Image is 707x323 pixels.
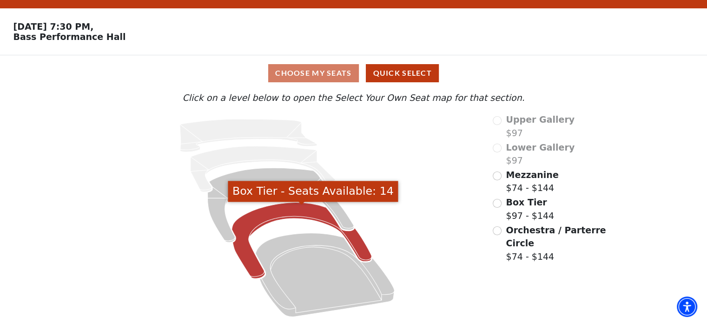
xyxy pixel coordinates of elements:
p: Click on a level below to open the Select Your Own Seat map for that section. [95,91,612,105]
input: Orchestra / Parterre Circle$74 - $144 [493,226,502,235]
path: Orchestra / Parterre Circle - Seats Available: 35 [256,233,395,317]
span: Upper Gallery [506,114,575,125]
path: Lower Gallery - Seats Available: 0 [191,146,336,192]
label: $97 [506,113,575,139]
path: Upper Gallery - Seats Available: 0 [180,119,317,152]
label: $97 [506,141,575,167]
label: $97 - $144 [506,196,554,222]
input: Box Tier$97 - $144 [493,199,502,208]
button: Quick Select [366,64,439,82]
div: Box Tier - Seats Available: 14 [228,181,398,202]
span: Lower Gallery [506,142,575,152]
span: Orchestra / Parterre Circle [506,225,606,249]
label: $74 - $144 [506,168,558,195]
input: Mezzanine$74 - $144 [493,171,502,180]
span: Mezzanine [506,170,558,180]
div: Accessibility Menu [677,297,697,317]
span: Box Tier [506,197,547,207]
label: $74 - $144 [506,224,607,264]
